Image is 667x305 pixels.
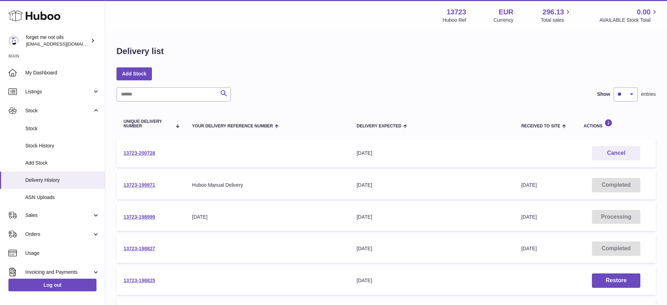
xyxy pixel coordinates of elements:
span: Stock [25,107,92,114]
button: Cancel [592,146,640,160]
div: [DATE] [192,214,342,220]
span: AVAILABLE Stock Total [599,17,659,24]
span: Orders [25,231,92,238]
div: Huboo Ref [443,17,466,24]
span: Unique Delivery Number [124,119,172,128]
a: 13723-198999 [124,214,155,220]
span: Your Delivery Reference Number [192,124,273,128]
span: Listings [25,88,92,95]
div: [DATE] [356,245,507,252]
span: [EMAIL_ADDRESS][DOMAIN_NAME] [26,41,103,47]
span: Received to Site [521,124,560,128]
strong: EUR [499,7,513,17]
span: Stock [25,125,100,132]
span: Total sales [541,17,572,24]
div: [DATE] [356,214,507,220]
a: 13723-198825 [124,278,155,283]
span: Delivery History [25,177,100,184]
span: [DATE] [521,182,537,188]
label: Show [597,91,610,98]
a: 13723-200728 [124,150,155,156]
a: Log out [8,279,96,291]
span: Stock History [25,142,100,149]
h1: Delivery list [116,46,164,57]
a: 13723-198827 [124,246,155,251]
span: My Dashboard [25,69,100,76]
span: ASN Uploads [25,194,100,201]
span: 296.13 [542,7,564,17]
a: 13723-199971 [124,182,155,188]
div: [DATE] [356,150,507,157]
div: forget me not oils [26,34,89,47]
a: 0.00 AVAILABLE Stock Total [599,7,659,24]
span: 0.00 [637,7,651,17]
span: Sales [25,212,92,219]
span: Delivery Expected [356,124,401,128]
a: Add Stock [116,67,152,80]
a: 296.13 Total sales [541,7,572,24]
span: [DATE] [521,246,537,251]
button: Restore [592,273,640,288]
span: Invoicing and Payments [25,269,92,276]
strong: 13723 [447,7,466,17]
div: Huboo Manual Delivery [192,182,342,188]
span: Add Stock [25,160,100,166]
span: [DATE] [521,214,537,220]
img: forgetmenothf@gmail.com [8,35,19,46]
div: Currency [494,17,514,24]
span: entries [641,91,656,98]
div: [DATE] [356,277,507,284]
div: Actions [583,119,649,128]
span: Usage [25,250,100,257]
div: [DATE] [356,182,507,188]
